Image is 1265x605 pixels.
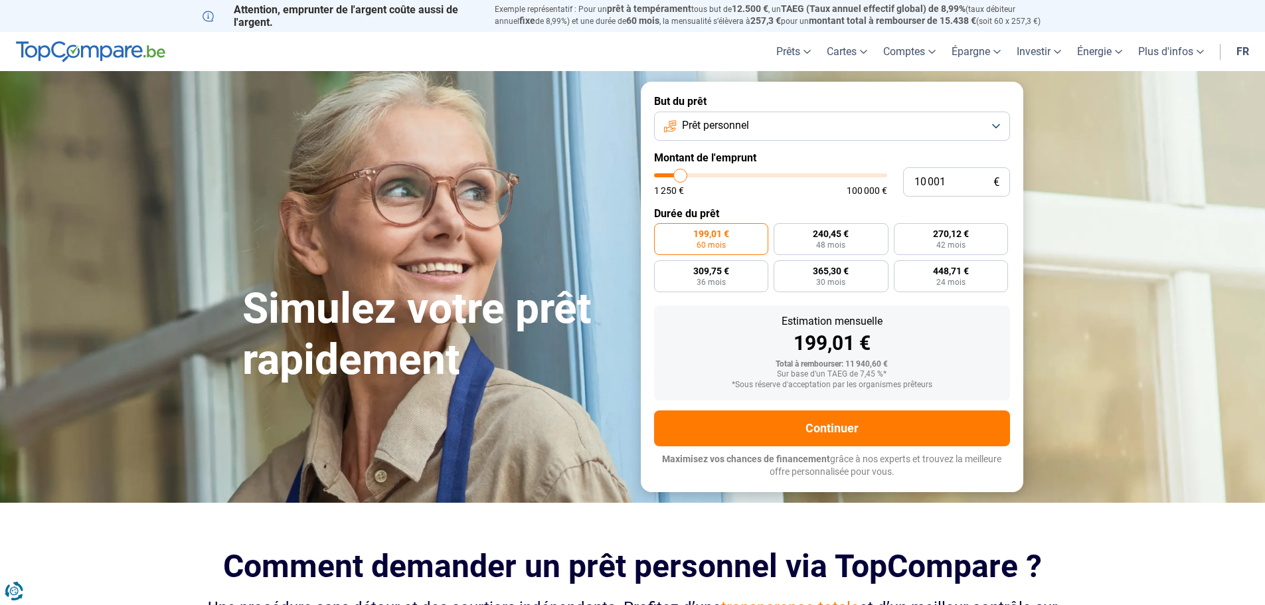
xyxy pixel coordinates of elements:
[693,229,729,238] span: 199,01 €
[933,229,969,238] span: 270,12 €
[662,454,830,464] span: Maximisez vos chances de financement
[697,278,726,286] span: 36 mois
[944,32,1009,71] a: Épargne
[607,3,691,14] span: prêt à tempérament
[654,207,1010,220] label: Durée du prêt
[654,112,1010,141] button: Prêt personnel
[816,241,845,249] span: 48 mois
[847,186,887,195] span: 100 000 €
[750,15,781,26] span: 257,3 €
[665,370,999,379] div: Sur base d'un TAEG de 7,45 %*
[816,278,845,286] span: 30 mois
[813,229,849,238] span: 240,45 €
[819,32,875,71] a: Cartes
[654,186,684,195] span: 1 250 €
[936,278,966,286] span: 24 mois
[519,15,535,26] span: fixe
[936,241,966,249] span: 42 mois
[665,316,999,327] div: Estimation mensuelle
[1009,32,1069,71] a: Investir
[1130,32,1212,71] a: Plus d'infos
[654,151,1010,164] label: Montant de l'emprunt
[654,95,1010,108] label: But du prêt
[768,32,819,71] a: Prêts
[665,381,999,390] div: *Sous réserve d'acceptation par les organismes prêteurs
[495,3,1063,27] p: Exemple représentatif : Pour un tous but de , un (taux débiteur annuel de 8,99%) et une durée de ...
[203,548,1063,584] h2: Comment demander un prêt personnel via TopCompare ?
[813,266,849,276] span: 365,30 €
[693,266,729,276] span: 309,75 €
[697,241,726,249] span: 60 mois
[654,410,1010,446] button: Continuer
[626,15,659,26] span: 60 mois
[203,3,479,29] p: Attention, emprunter de l'argent coûte aussi de l'argent.
[665,360,999,369] div: Total à rembourser: 11 940,60 €
[242,284,625,386] h1: Simulez votre prêt rapidement
[654,453,1010,479] p: grâce à nos experts et trouvez la meilleure offre personnalisée pour vous.
[1069,32,1130,71] a: Énergie
[875,32,944,71] a: Comptes
[933,266,969,276] span: 448,71 €
[682,118,749,133] span: Prêt personnel
[665,333,999,353] div: 199,01 €
[781,3,966,14] span: TAEG (Taux annuel effectif global) de 8,99%
[993,177,999,188] span: €
[809,15,976,26] span: montant total à rembourser de 15.438 €
[16,41,165,62] img: TopCompare
[1228,32,1257,71] a: fr
[732,3,768,14] span: 12.500 €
